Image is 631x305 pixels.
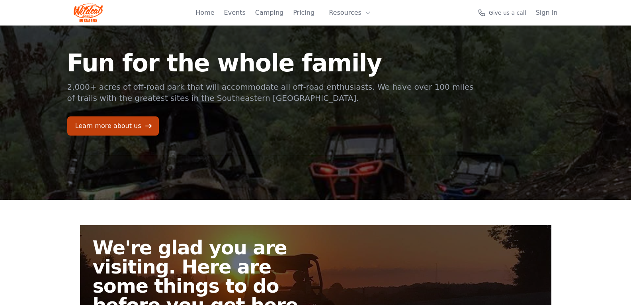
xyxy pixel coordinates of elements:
a: Home [195,8,214,18]
img: Wildcat Logo [74,3,104,22]
span: Give us a call [489,9,526,17]
a: Events [224,8,246,18]
a: Pricing [293,8,315,18]
h1: Fun for the whole family [67,51,475,75]
p: 2,000+ acres of off-road park that will accommodate all off-road enthusiasts. We have over 100 mi... [67,81,475,104]
a: Camping [255,8,283,18]
a: Learn more about us [67,116,159,136]
a: Give us a call [478,9,526,17]
button: Resources [324,5,376,21]
a: Sign In [536,8,558,18]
